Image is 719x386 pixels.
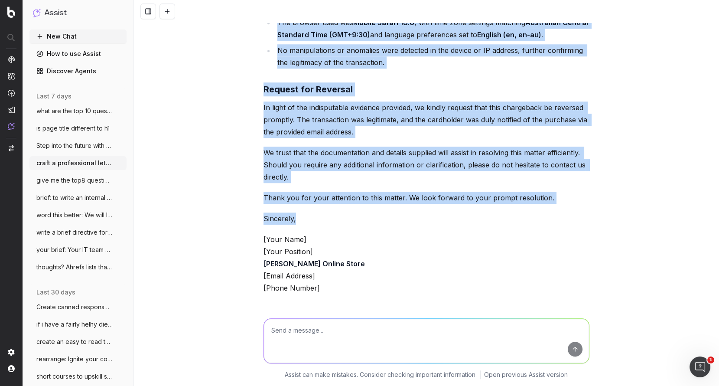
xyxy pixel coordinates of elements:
button: create an easy to read table that outlin [29,335,127,349]
a: Discover Agents [29,64,127,78]
p: In light of the indisputable evidence provided, we kindly request that this chargeback be reverse... [264,101,589,138]
li: The browser used was , with time zone settings matching and language preferences set to . [275,16,589,41]
span: short courses to upskill seo contnrt wri [36,372,113,381]
img: Intelligence [8,72,15,80]
h1: Assist [44,7,67,19]
button: your brief: Your IT team have limited ce [29,243,127,257]
button: give me the top8 questions from this Als [29,173,127,187]
strong: [PERSON_NAME] Online Store [264,259,365,268]
img: Activation [8,89,15,97]
strong: English (en, en-au) [477,30,541,39]
li: No manipulations or anomalies were detected in the device or IP address, further confirming the l... [275,44,589,69]
span: thoughts? Ahrefs lists that all non-bran [36,263,113,272]
span: create an easy to read table that outlin [36,337,113,346]
img: Botify logo [7,7,15,18]
img: Setting [8,349,15,356]
img: Analytics [8,56,15,63]
span: 1 [707,357,714,363]
span: write a brief directive for a staff memb [36,228,113,237]
a: Open previous Assist version [484,370,568,379]
button: Assist [33,7,123,19]
img: Studio [8,106,15,113]
span: Create canned response to customers/stor [36,303,113,311]
img: Assist [8,123,15,130]
span: what are the top 10 questions that shoul [36,107,113,115]
button: word this better: We will look at having [29,208,127,222]
img: My account [8,365,15,372]
strong: Request for Reversal [264,84,353,95]
span: is page title different to h1 [36,124,110,133]
p: [Your Name] [Your Position] [Email Address] [Phone Number] [264,233,589,294]
button: is page title different to h1 [29,121,127,135]
img: Switch project [9,145,14,151]
span: give me the top8 questions from this Als [36,176,113,185]
a: How to use Assist [29,47,127,61]
p: Assist can make mistakes. Consider checking important information. [285,370,477,379]
p: Sincerely, [264,213,589,225]
p: We trust that the documentation and details supplied will assist in resolving this matter efficie... [264,147,589,183]
span: your brief: Your IT team have limited ce [36,245,113,254]
span: word this better: We will look at having [36,211,113,219]
button: what are the top 10 questions that shoul [29,104,127,118]
button: New Chat [29,29,127,43]
button: Create canned response to customers/stor [29,300,127,314]
strong: Mobile Safari 18.6 [353,18,414,27]
span: craft a professional letter for chargepb [36,159,113,167]
span: rearrange: Ignite your cooking potential [36,355,113,363]
button: Step into the future with Wi-Fi 7! From [29,139,127,153]
p: Thank you for your attention to this matter. We look forward to your prompt resolution. [264,192,589,204]
button: craft a professional letter for chargepb [29,156,127,170]
span: Step into the future with Wi-Fi 7! From [36,141,113,150]
button: thoughts? Ahrefs lists that all non-bran [29,260,127,274]
span: last 7 days [36,92,72,101]
button: brief: to write an internal comms update [29,191,127,205]
button: write a brief directive for a staff memb [29,226,127,239]
button: rearrange: Ignite your cooking potential [29,352,127,366]
span: last 30 days [36,288,75,297]
img: Assist [33,9,41,17]
span: brief: to write an internal comms update [36,193,113,202]
iframe: Intercom live chat [690,357,710,377]
button: short courses to upskill seo contnrt wri [29,370,127,383]
button: if i have a fairly helhy diet is one act [29,317,127,331]
span: if i have a fairly helhy diet is one act [36,320,113,329]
